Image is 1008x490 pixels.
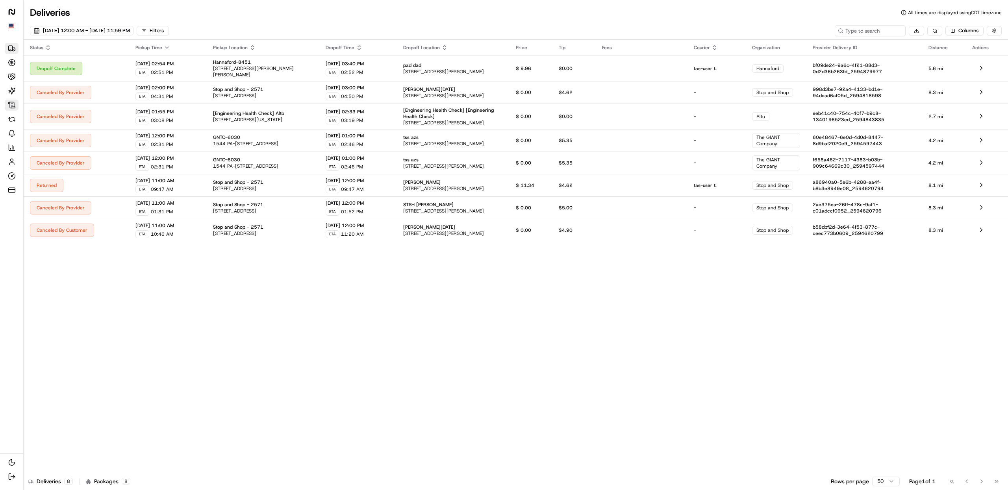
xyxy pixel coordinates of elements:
[958,27,978,34] span: Columns
[694,65,717,72] span: tas-user t.
[135,68,149,76] div: ETA
[694,137,696,144] span: -
[559,44,589,51] div: Tip
[752,44,800,51] div: Organization
[341,186,363,192] span: 09:47 AM
[945,26,984,35] button: Columns
[694,205,696,211] span: -
[30,6,70,19] h1: Deliveries
[326,178,391,184] span: [DATE] 12:00 PM
[213,92,256,99] span: [STREET_ADDRESS]
[694,182,717,189] span: tas-user t.
[694,113,696,120] span: -
[341,231,363,237] span: 11:20 AM
[813,179,884,192] span: a86940a0-5e6b-4288-aa4f-b8b3e8949e08_2594620794
[326,185,339,193] div: ETA
[326,141,339,148] div: ETA
[752,181,793,190] div: Stop and Shop
[151,164,173,170] span: 02:31 PM
[516,182,534,189] span: $ 11.34
[135,116,149,124] div: ETA
[341,69,363,76] span: 02:52 PM
[213,208,256,214] span: [STREET_ADDRESS]
[694,160,696,166] span: -
[135,222,201,229] span: [DATE] 11:00 AM
[135,155,201,161] span: [DATE] 12:00 PM
[928,44,960,51] div: Distance
[752,226,793,235] div: Stop and Shop
[559,113,573,120] span: $0.00
[28,477,73,485] div: Deliveries
[813,44,916,51] div: Provider Delivery ID
[213,116,282,123] span: [STREET_ADDRESS][US_STATE]
[972,44,1002,51] div: Actions
[151,69,173,76] span: 02:51 PM
[752,64,784,73] div: Hannaford
[813,110,884,123] span: eeb41c40-754c-40f7-b9c8-1340196523ed_2594843835
[559,137,573,144] span: $5.35
[403,68,484,75] span: [STREET_ADDRESS][PERSON_NAME]
[150,27,164,34] div: Filters
[213,157,240,163] span: GNTC-6030
[213,44,248,51] span: Pickup Location
[403,230,484,237] span: [STREET_ADDRESS][PERSON_NAME]
[559,65,573,72] span: $0.00
[326,222,391,229] span: [DATE] 12:00 PM
[403,86,455,92] span: [PERSON_NAME][DATE]
[403,62,421,68] span: pad dad
[86,477,130,485] div: Packages
[151,209,173,215] span: 01:31 PM
[326,163,339,171] div: ETA
[135,185,149,193] div: ETA
[151,186,173,192] span: 09:47 AM
[135,163,149,171] div: ETA
[326,61,391,67] span: [DATE] 03:40 PM
[135,208,149,216] div: ETA
[403,44,440,51] span: Dropoff Location
[326,109,391,115] span: [DATE] 02:33 PM
[516,65,531,72] span: $ 9.96
[813,62,882,75] span: bf09de24-9a6c-4f21-88d3-0d2d36b263fd_2594879977
[403,107,494,120] span: [Engineering Health Check] [Engineering Health Check]
[326,208,339,216] div: ETA
[135,44,162,51] span: Pickup Time
[213,86,263,92] span: Stop and Shop - 2571
[135,109,201,115] span: [DATE] 01:55 PM
[213,134,240,141] span: GNTC-6030
[559,160,573,166] span: $5.35
[516,160,531,166] span: $ 0.00
[326,116,339,124] div: ETA
[403,92,484,99] span: [STREET_ADDRESS][PERSON_NAME]
[516,44,547,51] div: Price
[752,112,769,121] div: Alto
[927,26,942,35] button: Refresh
[516,89,531,96] span: $ 0.00
[752,133,800,148] div: The GIANT Company
[341,209,363,215] span: 01:52 PM
[135,141,149,148] div: ETA
[813,86,882,99] span: 998d3be7-92a4-4133-bd1e-94dcad6af05d_2594818598
[752,88,793,97] div: Stop and Shop
[30,44,43,51] span: Status
[151,93,173,100] span: 04:31 PM
[326,200,391,206] span: [DATE] 12:00 PM
[403,141,484,147] span: [STREET_ADDRESS][PERSON_NAME]
[135,178,201,184] span: [DATE] 11:00 AM
[908,9,1002,16] span: All times are displayed using CDT timezone
[516,137,531,144] span: $ 0.00
[64,478,73,485] div: 8
[326,155,391,161] span: [DATE] 01:00 PM
[403,208,484,214] span: [STREET_ADDRESS][PERSON_NAME]
[813,224,883,237] span: b58dbf2d-3e64-4f53-877c-ceec773b0609_2594620799
[213,59,251,65] span: Hannaford-8451
[326,230,339,238] div: ETA
[403,224,455,230] span: [PERSON_NAME][DATE]
[326,68,339,76] div: ETA
[559,227,573,233] span: $4.90
[516,113,531,120] span: $ 0.00
[30,26,133,35] button: [DATE] 12:00 AM - [DATE] 11:59 PM
[813,134,883,147] span: 60e48467-6e0d-4d0d-8447-8d9baf2020e9_2594597443
[213,224,263,230] span: Stop and Shop - 2571
[135,92,149,100] div: ETA
[559,205,573,211] span: $5.00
